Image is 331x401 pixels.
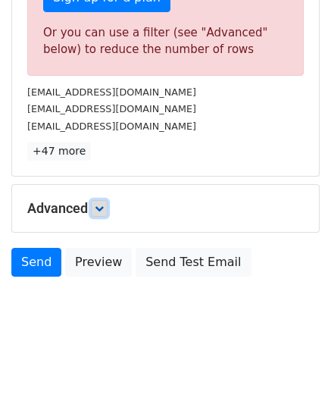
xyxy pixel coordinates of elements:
h5: Advanced [27,200,304,217]
a: +47 more [27,142,91,161]
a: Send [11,248,61,277]
small: [EMAIL_ADDRESS][DOMAIN_NAME] [27,86,196,98]
small: [EMAIL_ADDRESS][DOMAIN_NAME] [27,121,196,132]
div: Or you can use a filter (see "Advanced" below) to reduce the number of rows [43,24,288,58]
a: Preview [65,248,132,277]
a: Send Test Email [136,248,251,277]
small: [EMAIL_ADDRESS][DOMAIN_NAME] [27,103,196,114]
